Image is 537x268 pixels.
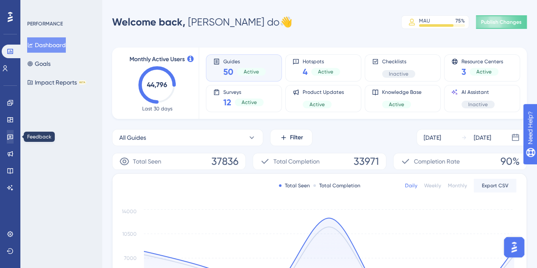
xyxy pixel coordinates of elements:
[389,71,408,77] span: Inactive
[279,182,310,189] div: Total Seen
[424,133,441,143] div: [DATE]
[223,66,233,78] span: 50
[448,182,467,189] div: Monthly
[79,80,86,85] div: BETA
[405,182,417,189] div: Daily
[273,156,320,166] span: Total Completion
[20,2,53,12] span: Need Help?
[290,133,303,143] span: Filter
[501,234,527,260] iframe: UserGuiding AI Assistant Launcher
[482,182,509,189] span: Export CSV
[119,133,146,143] span: All Guides
[476,68,492,75] span: Active
[313,182,360,189] div: Total Completion
[382,89,422,96] span: Knowledge Base
[303,58,340,64] span: Hotspots
[112,16,186,28] span: Welcome back,
[133,156,161,166] span: Total Seen
[474,179,516,192] button: Export CSV
[27,56,51,71] button: Goals
[318,68,333,75] span: Active
[122,231,137,237] tspan: 10500
[461,66,466,78] span: 3
[223,96,231,108] span: 12
[223,58,266,64] span: Guides
[27,75,86,90] button: Impact ReportsBETA
[147,81,167,89] text: 44,796
[223,89,264,95] span: Surveys
[124,255,137,261] tspan: 7000
[474,133,491,143] div: [DATE]
[242,99,257,106] span: Active
[303,89,344,96] span: Product Updates
[461,58,503,64] span: Resource Centers
[244,68,259,75] span: Active
[27,37,66,53] button: Dashboard
[461,89,495,96] span: AI Assistant
[419,17,430,24] div: MAU
[481,19,522,25] span: Publish Changes
[424,182,441,189] div: Weekly
[112,15,292,29] div: [PERSON_NAME] do 👋
[414,156,460,166] span: Completion Rate
[455,17,465,24] div: 75 %
[382,58,415,65] span: Checklists
[468,101,488,108] span: Inactive
[142,105,172,112] span: Last 30 days
[309,101,325,108] span: Active
[476,15,527,29] button: Publish Changes
[122,209,137,214] tspan: 14000
[270,129,312,146] button: Filter
[500,155,520,168] span: 90%
[112,129,263,146] button: All Guides
[27,20,63,27] div: PERFORMANCE
[389,101,404,108] span: Active
[211,155,239,168] span: 37836
[303,66,308,78] span: 4
[354,155,379,168] span: 33971
[129,54,185,65] span: Monthly Active Users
